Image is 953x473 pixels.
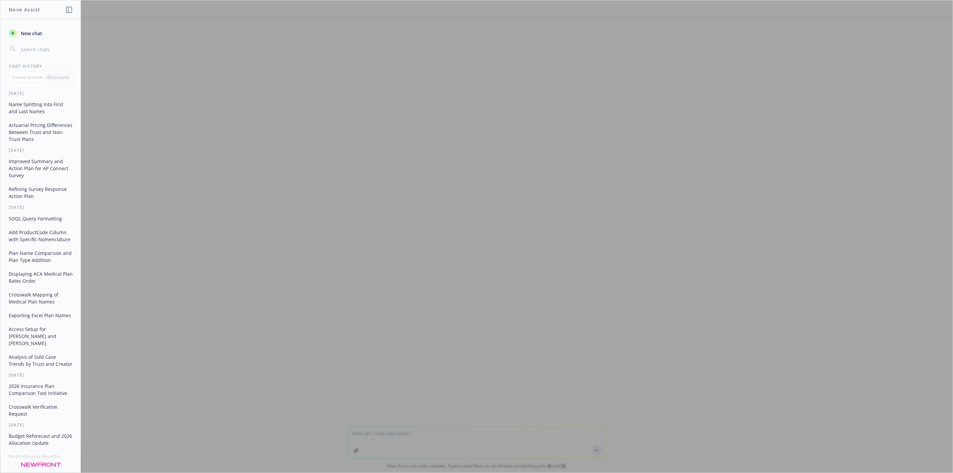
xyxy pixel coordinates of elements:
[6,99,75,117] button: Name Splitting Into First and Last Names
[19,45,73,54] input: Search chats
[6,248,75,266] button: Plan Name Comparison and Plan Type Addition
[9,6,40,13] h1: Nova Assist
[6,120,75,145] button: Actuarial Pricing Differences Between Trust and Non-Trust Plans
[47,74,69,80] p: All accounts
[1,204,81,210] div: [DATE]
[6,213,75,224] button: SOQL Query Formatting
[6,268,75,286] button: Displaying ACA Medical Plan Rates Order
[1,63,81,69] div: Chat History
[6,184,75,202] button: Refining Survey Response Action Plan
[6,351,75,369] button: Analysis of Sold Case Trends by Trust and Creator
[19,30,42,37] span: New chat
[6,227,75,245] button: Add ProductCode Column with Specific Nomenclature
[6,156,75,181] button: Improved Summary and Action Plan for AP Connect Survey
[1,90,81,96] div: [DATE]
[6,381,75,399] button: 2026 Insurance Plan Comparison Tool Initiative
[6,401,75,419] button: Crosswalk Verification Request
[6,310,75,321] button: Exporting Excel Plan Names
[6,430,75,449] button: Budget Reforecast and 2026 Allocation Update
[1,422,81,428] div: [DATE]
[1,147,81,153] div: [DATE]
[6,324,75,349] button: Access Setup for [PERSON_NAME] and [PERSON_NAME]
[6,27,75,39] button: New chat
[1,372,81,378] div: [DATE]
[6,289,75,307] button: Crosswalk Mapping of Medical Plan Names
[12,74,42,80] p: Current account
